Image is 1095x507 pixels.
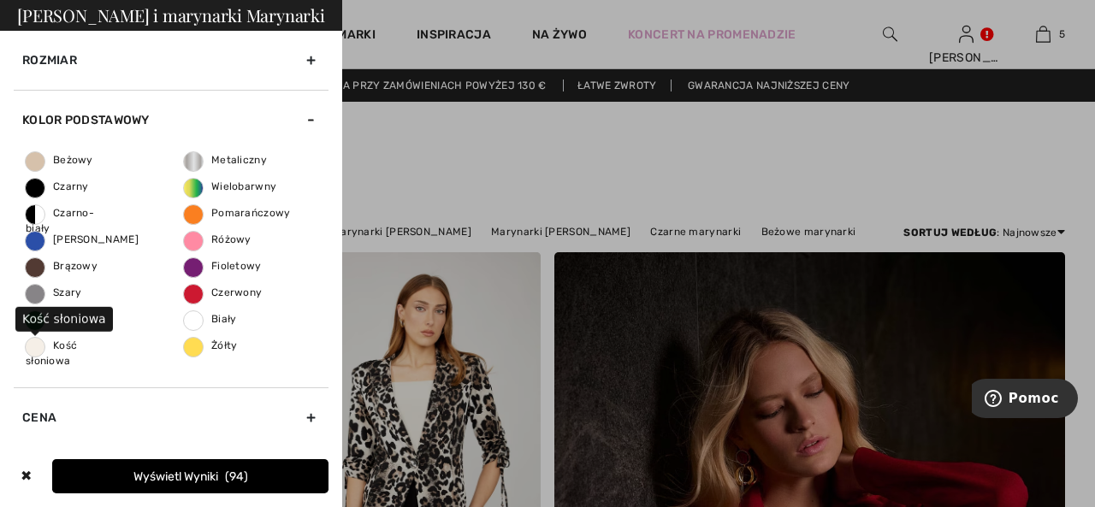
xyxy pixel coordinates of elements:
[229,469,244,484] font: 94
[211,286,262,298] font: Czerwony
[25,204,45,225] label: Czarno-biały
[211,154,267,166] font: Metaliczny
[53,286,82,298] font: Szary
[211,180,276,192] font: Wielobarwny
[183,151,204,172] label: Metaliczny
[25,178,45,198] label: Czarny
[21,468,32,484] font: ✖
[211,207,291,219] font: Pomarańczowy
[52,459,328,493] button: Wyświetl wyniki94
[183,231,204,251] label: Różowy
[22,410,56,425] font: Cena
[53,233,139,245] font: [PERSON_NAME]
[22,311,106,325] font: Kość słoniowa
[25,231,45,251] label: Niebieski
[25,284,45,304] label: Szary
[25,257,45,278] label: Brązowy
[22,53,77,68] font: Rozmiar
[53,260,98,272] font: Brązowy
[17,3,324,27] font: [PERSON_NAME] i marynarki Marynarki
[183,178,204,198] label: Wielobarwny
[53,154,93,166] font: Beżowy
[183,310,204,331] label: Biały
[211,313,237,325] font: Biały
[25,151,45,172] label: Beżowy
[211,260,262,272] font: Fioletowy
[25,337,45,357] label: Kość słoniowa
[26,207,94,234] font: Czarno-biały
[183,284,204,304] label: Czerwony
[133,469,218,484] font: Wyświetl wyniki
[53,180,89,192] font: Czarny
[183,204,204,225] label: Pomarańczowy
[183,257,204,278] label: Fioletowy
[22,113,150,127] font: Kolor podstawowy
[211,339,238,351] font: Żółty
[972,379,1078,422] iframe: Otwiera widżet, w którym można znaleźć więcej informacji
[211,233,252,245] font: Różowy
[183,337,204,357] label: Żółty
